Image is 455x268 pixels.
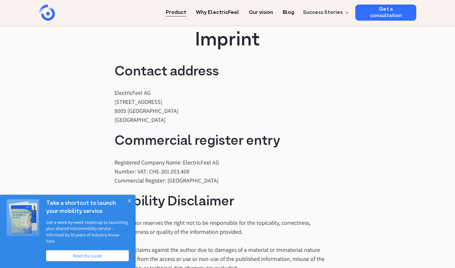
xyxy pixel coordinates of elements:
div: Success Stories [299,5,350,21]
iframe: Chatbot [412,225,446,259]
a: Why ElectricFeel [196,5,239,16]
p: The author reserves the right not to be responsible for the topicality, correctness, completeness... [115,218,340,236]
h2: Liability Disclaimer [115,194,340,210]
a: home [39,5,90,21]
h1: Imprint [39,31,416,51]
p: ElectricFeel AG [STREET_ADDRESS] 8005 [GEOGRAPHIC_DATA] [GEOGRAPHIC_DATA] [115,88,178,124]
p: Get a week-by-week roadmap to launching your shared micromobility service—informed by 10 years of... [46,219,129,244]
img: dialog featured image [7,199,39,236]
h4: Take a shortcut to launch your mobility service [46,199,122,216]
div: Success Stories [303,9,343,16]
button: Close [123,195,136,208]
input: Submit [24,25,56,38]
a: Get a consultation [355,5,416,21]
a: Read the Guide [46,250,129,261]
h2: Commercial register entry [115,134,340,150]
p: Registered Company Name: ElectricFeel AG Number: VAT: CHE-301.053.408 Commercial Register: [GEOGR... [115,158,219,185]
h2: Contact address [115,64,340,80]
a: Blog [283,5,294,16]
a: Our vision [249,5,273,16]
a: Product [166,5,186,16]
